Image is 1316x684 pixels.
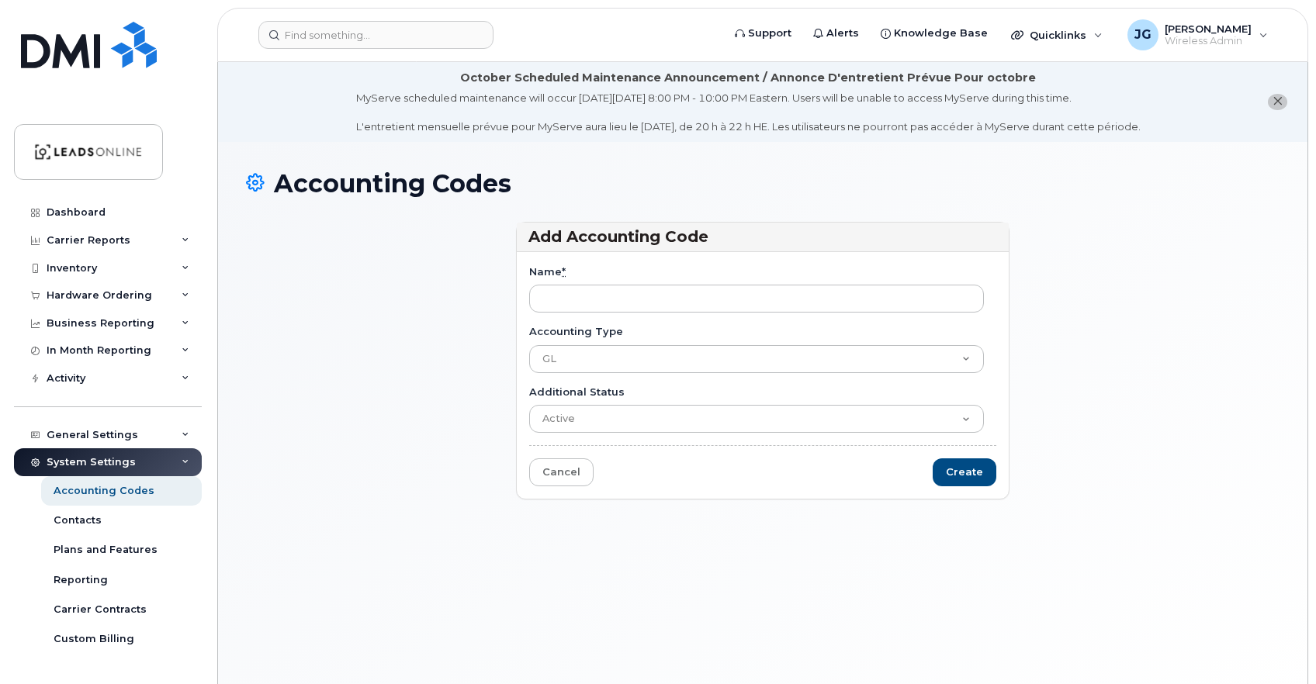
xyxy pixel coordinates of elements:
[246,170,1280,197] h1: Accounting Codes
[460,70,1036,86] div: October Scheduled Maintenance Announcement / Annonce D'entretient Prévue Pour octobre
[528,226,997,247] h3: Add Accounting Code
[933,458,996,487] input: Create
[1268,94,1287,110] button: close notification
[529,458,594,487] a: Cancel
[562,265,566,278] abbr: required
[356,91,1141,134] div: MyServe scheduled maintenance will occur [DATE][DATE] 8:00 PM - 10:00 PM Eastern. Users will be u...
[529,264,566,279] label: Name
[529,385,625,399] label: Additional Status
[529,324,623,339] label: Accounting Type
